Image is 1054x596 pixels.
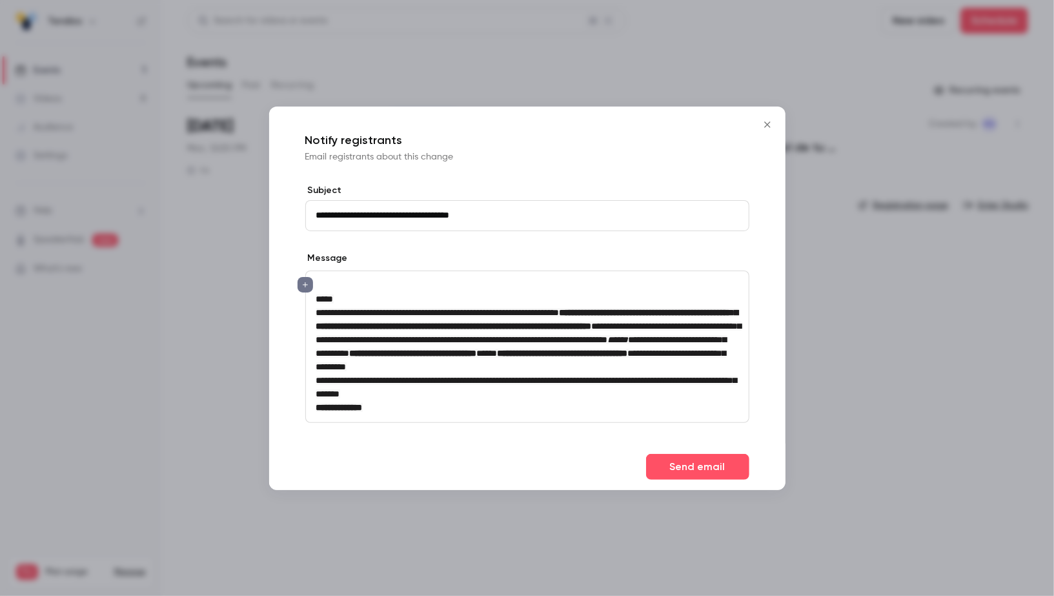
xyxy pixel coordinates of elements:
label: Subject [305,184,749,197]
p: Email registrants about this change [305,150,749,163]
p: Notify registrants [305,132,749,148]
div: editor [306,271,749,422]
button: Send email [646,454,749,480]
label: Message [305,252,348,265]
button: Close [755,112,780,138]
